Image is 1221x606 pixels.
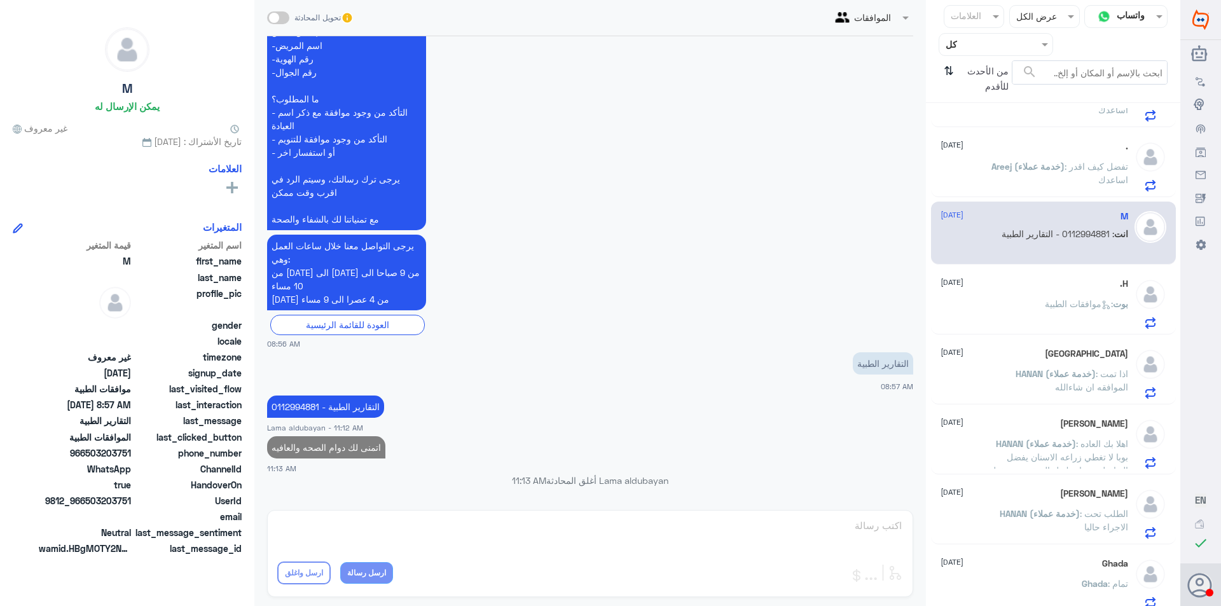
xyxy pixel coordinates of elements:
img: defaultAdmin.png [1135,279,1166,310]
span: last_message [134,414,242,427]
h5: H. [1120,279,1128,289]
span: 2 [39,462,131,476]
span: 966503203751 [39,446,131,460]
img: defaultAdmin.png [1135,558,1166,590]
span: : تفضل كيف اقدر اساعدك [1065,161,1128,185]
input: ابحث بالإسم أو المكان أو إلخ.. [1012,61,1167,84]
span: Areej (خدمة عملاء) [991,161,1065,172]
span: timezone [134,350,242,364]
span: ChannelId [134,462,242,476]
img: defaultAdmin.png [1135,488,1166,520]
button: search [1022,62,1037,83]
span: EN [1195,494,1206,506]
span: غير معروف [39,350,131,364]
button: EN [1195,493,1206,507]
span: locale [134,334,242,348]
span: موافقات الطبية [39,382,131,396]
h6: المتغيرات [203,221,242,233]
span: null [39,334,131,348]
img: defaultAdmin.png [106,28,149,71]
p: 2/9/2025, 11:13 AM [267,436,385,458]
span: تاريخ الأشتراك : [DATE] [13,135,242,148]
span: last_message_sentiment [134,526,242,539]
p: Lama aldubayan أغلق المحادثة [267,474,913,487]
span: [DATE] [941,277,963,288]
span: HANAN (خدمة عملاء) [1000,508,1080,519]
span: التقارير الطبية [39,414,131,427]
span: [DATE] [941,417,963,428]
span: 08:56 AM [267,338,300,349]
span: [DATE] [941,486,963,498]
button: ارسل واغلق [277,561,331,584]
h5: Abdullah [1060,488,1128,499]
span: last_name [134,271,242,284]
span: gender [134,319,242,332]
span: wamid.HBgMOTY2NTAzMjAzNzUxFQIAEhgUM0FDQzFDREJFQTMyMjUwQjc3NEQA [39,542,131,555]
img: defaultAdmin.png [1135,211,1166,243]
span: M [39,254,131,268]
span: phone_number [134,446,242,460]
img: Widebot Logo [1192,10,1209,30]
span: email [134,510,242,523]
span: : الطلب تحت الاجراء حاليا [1080,508,1128,532]
span: 11:13 AM [512,475,546,486]
button: ارسل رسالة [340,562,393,584]
h5: Turki [1045,348,1128,359]
span: 08:57 AM [881,382,913,390]
span: 11:13 AM [267,463,296,474]
span: last_interaction [134,398,242,411]
span: غير معروف [13,121,67,135]
span: 0 [39,526,131,539]
i: check [1193,535,1208,551]
span: اسم المتغير [134,238,242,252]
span: [DATE] [941,347,963,358]
p: 2/9/2025, 8:56 AM [267,235,426,310]
span: 2025-09-02T05:57:26.69Z [39,398,131,411]
span: last_message_id [134,542,242,555]
span: : 0112994881 - التقارير الطبية [1002,228,1114,239]
span: profile_pic [134,287,242,316]
img: defaultAdmin.png [99,287,131,319]
span: HANAN (خدمة عملاء) [1016,368,1096,379]
span: : موافقات الطبية [1045,298,1113,309]
h5: Abu Ahmed [1060,418,1128,429]
p: 2/9/2025, 8:57 AM [853,352,913,375]
span: قيمة المتغير [39,238,131,252]
i: ⇅ [944,60,954,93]
div: العلامات [949,9,981,25]
span: الموافقات الطبية [39,430,131,444]
div: العودة للقائمة الرئيسية [270,315,425,334]
span: : تمام [1108,578,1128,589]
span: 9812_966503203751 [39,494,131,507]
span: [DATE] [941,139,963,151]
h6: العلامات [209,163,242,174]
span: Ghada [1082,578,1108,589]
span: last_clicked_button [134,430,242,444]
span: first_name [134,254,242,268]
img: defaultAdmin.png [1135,418,1166,450]
span: true [39,478,131,492]
span: Lama aldubayan - 11:12 AM [267,422,363,433]
button: الصورة الشخصية [1189,573,1213,597]
img: defaultAdmin.png [1135,141,1166,173]
h5: . [1126,141,1128,152]
span: 2025-09-02T05:45:56.812Z [39,366,131,380]
span: HANAN (خدمة عملاء) [996,438,1076,449]
span: null [39,510,131,523]
span: انت [1114,228,1128,239]
span: signup_date [134,366,242,380]
span: تحويل المحادثة [294,12,341,24]
span: HandoverOn [134,478,242,492]
span: [DATE] [941,209,963,221]
h5: M [1121,211,1128,222]
span: null [39,319,131,332]
img: defaultAdmin.png [1135,348,1166,380]
h6: يمكن الإرسال له [95,100,160,112]
span: last_visited_flow [134,382,242,396]
span: UserId [134,494,242,507]
img: whatsapp.png [1094,7,1114,26]
span: [DATE] [941,556,963,568]
h5: Ghada [1102,558,1128,569]
span: search [1022,64,1037,79]
span: بوت [1113,298,1128,309]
